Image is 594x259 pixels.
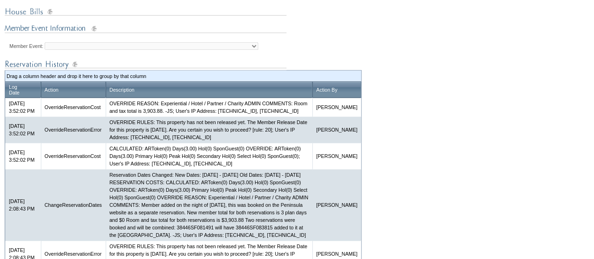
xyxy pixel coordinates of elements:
[5,58,286,70] img: Reservation Log
[312,98,361,117] td: [PERSON_NAME]
[106,98,312,117] td: OVERRIDE REASON: Experiential / Hotel / Partner / Charity ADMIN COMMENTS: Room and tax total is 3...
[109,87,134,93] a: Description
[41,143,106,169] td: OverrideReservationCost
[9,84,20,95] a: LogDate
[5,169,41,241] td: [DATE] 2:08:43 PM
[106,82,312,98] th: Drag to group or reorder
[312,143,361,169] td: [PERSON_NAME]
[41,117,106,143] td: OverrideReservationError
[106,169,312,241] td: Reservation Dates Changed: New Dates: [DATE] - [DATE] Old Dates: [DATE] - [DATE] RESERVATION COST...
[5,98,41,117] td: [DATE] 3:52:02 PM
[312,169,361,241] td: [PERSON_NAME]
[45,87,59,93] a: Action
[316,87,337,93] a: Action By
[5,143,41,169] td: [DATE] 3:52:02 PM
[9,43,43,49] label: Member Event:
[5,23,286,35] img: Member Event
[7,72,360,80] td: Drag a column header and drop it here to group by that column
[41,169,106,241] td: ChangeReservationDates
[106,143,312,169] td: CALCULATED: ARToken(0) Days(3.00) Hol(0) SponGuest(0) OVERRIDE: ARToken(0) Days(3.00) Primary Hol...
[5,117,41,143] td: [DATE] 3:52:02 PM
[41,98,106,117] td: OverrideReservationCost
[106,117,312,143] td: OVERRIDE RULES: This property has not been released yet. The Member Release Date for this propert...
[312,117,361,143] td: [PERSON_NAME]
[5,6,286,17] img: House Bills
